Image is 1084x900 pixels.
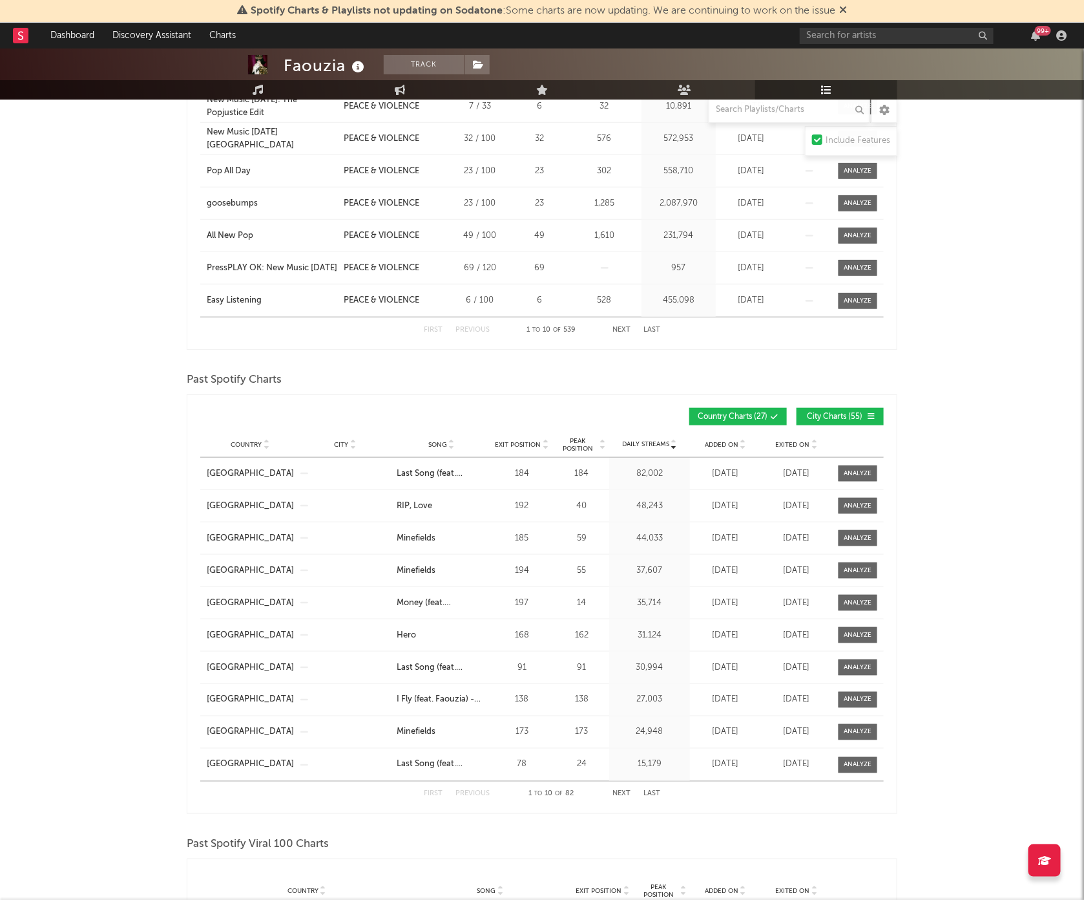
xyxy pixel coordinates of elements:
[397,726,435,739] div: Minefields
[555,791,563,797] span: of
[251,6,835,16] span: : Some charts are now updating. We are continuing to work on the issue
[207,726,294,739] a: [GEOGRAPHIC_DATA]
[207,597,294,610] div: [GEOGRAPHIC_DATA]
[719,197,784,210] div: [DATE]
[451,165,509,178] div: 23 / 100
[693,629,758,642] div: [DATE]
[397,629,486,642] a: Hero
[495,441,541,449] span: Exit Position
[207,758,294,771] div: [GEOGRAPHIC_DATA]
[287,888,318,895] span: Country
[451,262,509,275] div: 69 / 120
[397,597,486,610] a: Money (feat. [GEOGRAPHIC_DATA])
[612,500,687,513] div: 48,243
[643,327,660,334] button: Last
[207,126,337,151] a: New Music [DATE] [GEOGRAPHIC_DATA]
[570,133,638,145] div: 576
[207,294,262,307] div: Easy Listening
[719,294,784,307] div: [DATE]
[424,791,443,798] button: First
[207,467,294,480] a: [GEOGRAPHIC_DATA]
[187,837,329,852] span: Past Spotify Viral 100 Charts
[207,165,337,178] a: Pop All Day
[638,884,679,899] span: Peak Position
[187,372,282,388] span: Past Spotify Charts
[558,694,606,707] div: 138
[493,661,551,674] div: 91
[693,597,758,610] div: [DATE]
[612,758,687,771] div: 15,179
[558,532,606,545] div: 59
[397,500,432,513] div: RIP, Love
[397,629,416,642] div: Hero
[553,327,561,333] span: of
[493,467,551,480] div: 184
[207,629,294,642] a: [GEOGRAPHIC_DATA]
[231,441,262,449] span: Country
[516,262,564,275] div: 69
[612,564,687,577] div: 37,607
[344,262,419,275] div: PEACE & VIOLENCE
[764,661,829,674] div: [DATE]
[207,532,294,545] a: [GEOGRAPHIC_DATA]
[709,97,870,123] input: Search Playlists/Charts
[493,758,551,771] div: 78
[451,294,509,307] div: 6 / 100
[397,564,486,577] a: Minefields
[344,165,419,178] div: PEACE & VIOLENCE
[645,294,713,307] div: 455,098
[719,133,784,145] div: [DATE]
[516,230,564,242] div: 49
[207,694,294,707] a: [GEOGRAPHIC_DATA]
[207,230,337,242] a: All New Pop
[645,230,713,242] div: 231,794
[493,629,551,642] div: 168
[570,197,638,210] div: 1,285
[612,327,631,334] button: Next
[207,661,294,674] a: [GEOGRAPHIC_DATA]
[532,327,540,333] span: to
[344,100,419,113] div: PEACE & VIOLENCE
[764,532,829,545] div: [DATE]
[397,500,486,513] a: RIP, Love
[764,694,829,707] div: [DATE]
[558,437,598,453] span: Peak Position
[207,197,337,210] a: goosebumps
[207,230,253,242] div: All New Pop
[516,294,564,307] div: 6
[558,661,606,674] div: 91
[397,532,486,545] a: Minefields
[516,100,564,113] div: 6
[493,532,551,545] div: 185
[764,629,829,642] div: [DATE]
[645,262,713,275] div: 957
[693,661,758,674] div: [DATE]
[570,100,638,113] div: 32
[493,694,551,707] div: 138
[207,262,337,275] div: PressPLAY OK: New Music [DATE]
[397,661,486,674] div: Last Song (feat. [GEOGRAPHIC_DATA])
[207,500,294,513] a: [GEOGRAPHIC_DATA]
[284,55,368,76] div: Faouzia
[200,23,245,48] a: Charts
[570,294,638,307] div: 528
[477,888,495,895] span: Song
[645,133,713,145] div: 572,953
[558,629,606,642] div: 162
[570,230,638,242] div: 1,610
[612,467,687,480] div: 82,002
[534,791,542,797] span: to
[397,467,486,480] a: Last Song (feat. [GEOGRAPHIC_DATA])
[776,888,810,895] span: Exited On
[207,94,337,119] a: New Music [DATE]: The Popjustice Edit
[451,230,509,242] div: 49 / 100
[397,532,435,545] div: Minefields
[397,758,486,771] a: Last Song (feat. [GEOGRAPHIC_DATA])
